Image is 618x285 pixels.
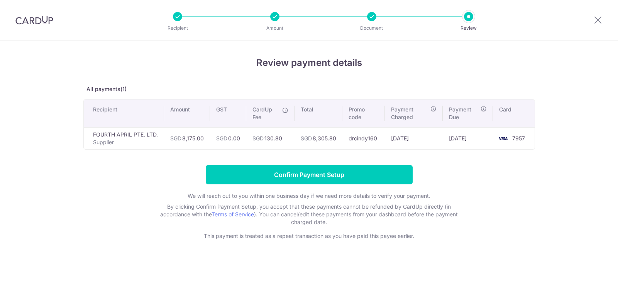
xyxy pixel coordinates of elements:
p: Recipient [149,24,206,32]
span: SGD [301,135,312,142]
td: 8,175.00 [164,127,210,149]
span: SGD [216,135,227,142]
p: Amount [246,24,303,32]
p: Document [343,24,400,32]
span: SGD [170,135,181,142]
span: SGD [252,135,264,142]
span: 7957 [512,135,525,142]
p: We will reach out to you within one business day if we need more details to verify your payment. [155,192,464,200]
td: 8,305.80 [295,127,342,149]
h4: Review payment details [83,56,535,70]
td: FOURTH APRIL PTE. LTD. [84,127,164,149]
span: Payment Charged [391,106,428,121]
iframe: Opens a widget where you can find more information [569,262,610,281]
td: 130.80 [246,127,295,149]
td: drcindy160 [342,127,384,149]
th: Card [493,99,534,127]
th: Promo code [342,99,384,127]
p: By clicking Confirm Payment Setup, you accept that these payments cannot be refunded by CardUp di... [155,203,464,226]
th: Total [295,99,342,127]
td: [DATE] [385,127,443,149]
p: Supplier [93,138,158,146]
span: CardUp Fee [252,106,279,121]
p: All payments(1) [83,85,535,93]
span: Payment Due [449,106,479,121]
p: This payment is treated as a repeat transaction as you have paid this payee earlier. [155,232,464,240]
a: Terms of Service [212,211,254,218]
th: Recipient [84,99,164,127]
td: [DATE] [443,127,493,149]
img: CardUp [15,15,53,25]
th: GST [210,99,246,127]
p: Review [440,24,497,32]
img: <span class="translation_missing" title="translation missing: en.account_steps.new_confirm_form.b... [495,134,511,143]
input: Confirm Payment Setup [206,165,413,184]
td: 0.00 [210,127,246,149]
th: Amount [164,99,210,127]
